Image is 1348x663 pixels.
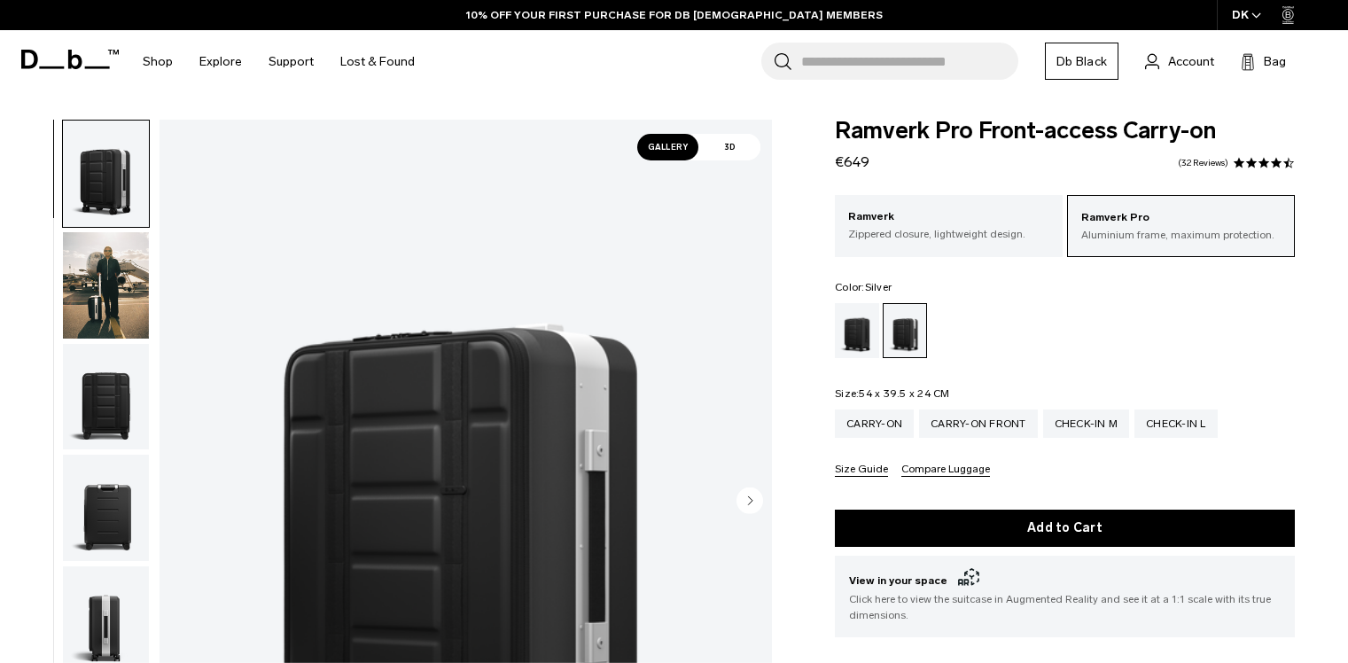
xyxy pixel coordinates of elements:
a: Carry-on [835,409,914,438]
img: Ramverk Pro Front-access Carry-on Silver [63,121,149,227]
nav: Main Navigation [129,30,428,93]
button: Ramverk Pro Front-access Carry-on Silver [62,231,150,339]
span: Silver [865,281,892,293]
p: Ramverk Pro [1081,209,1281,227]
legend: Size: [835,388,950,399]
a: Db Black [1045,43,1118,80]
span: €649 [835,153,869,170]
button: Ramverk Pro Front-access Carry-on Silver [62,454,150,562]
img: Ramverk Pro Front-access Carry-on Silver [63,344,149,450]
span: Bag [1264,52,1286,71]
img: Ramverk Pro Front-access Carry-on Silver [63,455,149,561]
img: Ramverk Pro Front-access Carry-on Silver [63,232,149,339]
a: Account [1145,51,1214,72]
span: Ramverk Pro Front-access Carry-on [835,120,1295,143]
span: Account [1168,52,1214,71]
span: Gallery [637,134,699,160]
a: Ramverk Zippered closure, lightweight design. [835,195,1063,255]
a: Support [269,30,314,93]
p: Ramverk [848,208,1049,226]
a: Lost & Found [340,30,415,93]
a: Check-in L [1134,409,1218,438]
legend: Color: [835,282,892,292]
button: Size Guide [835,464,888,477]
a: Silver [883,303,927,358]
button: Add to Cart [835,510,1295,547]
span: View in your space [849,570,1281,591]
a: Check-in M [1043,409,1130,438]
span: Click here to view the suitcase in Augmented Reality and see it at a 1:1 scale with its true dime... [849,591,1281,623]
a: 10% OFF YOUR FIRST PURCHASE FOR DB [DEMOGRAPHIC_DATA] MEMBERS [466,7,883,23]
button: Compare Luggage [901,464,990,477]
button: Ramverk Pro Front-access Carry-on Silver [62,120,150,228]
button: Next slide [736,487,763,517]
button: Bag [1241,51,1286,72]
span: 54 x 39.5 x 24 CM [859,387,949,400]
a: Carry-on Front [919,409,1038,438]
button: Ramverk Pro Front-access Carry-on Silver [62,343,150,451]
button: View in your space Click here to view the suitcase in Augmented Reality and see it at a 1:1 scale... [835,556,1295,637]
a: Black Out [835,303,879,358]
span: 3D [698,134,760,160]
a: Shop [143,30,173,93]
a: 32 reviews [1178,159,1228,168]
p: Aluminium frame, maximum protection. [1081,227,1281,243]
a: Explore [199,30,242,93]
p: Zippered closure, lightweight design. [848,226,1049,242]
